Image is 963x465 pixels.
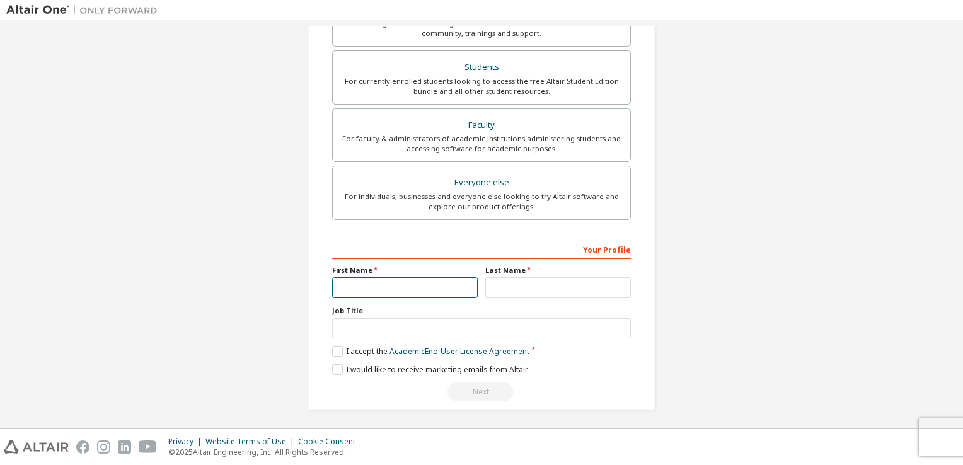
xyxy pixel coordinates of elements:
div: For currently enrolled students looking to access the free Altair Student Edition bundle and all ... [340,76,623,96]
div: Everyone else [340,174,623,192]
img: Altair One [6,4,164,16]
a: Academic End-User License Agreement [389,346,529,357]
div: Faculty [340,117,623,134]
img: linkedin.svg [118,440,131,454]
img: facebook.svg [76,440,89,454]
div: Website Terms of Use [205,437,298,447]
div: Students [340,59,623,76]
img: youtube.svg [139,440,157,454]
label: Job Title [332,306,631,316]
label: I would like to receive marketing emails from Altair [332,364,528,375]
div: Read and acccept EULA to continue [332,382,631,401]
div: For faculty & administrators of academic institutions administering students and accessing softwa... [340,134,623,154]
div: Privacy [168,437,205,447]
label: I accept the [332,346,529,357]
p: © 2025 Altair Engineering, Inc. All Rights Reserved. [168,447,363,457]
img: instagram.svg [97,440,110,454]
div: Cookie Consent [298,437,363,447]
img: altair_logo.svg [4,440,69,454]
div: For individuals, businesses and everyone else looking to try Altair software and explore our prod... [340,192,623,212]
label: First Name [332,265,478,275]
label: Last Name [485,265,631,275]
div: Your Profile [332,239,631,259]
div: For existing customers looking to access software downloads, HPC resources, community, trainings ... [340,18,623,38]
